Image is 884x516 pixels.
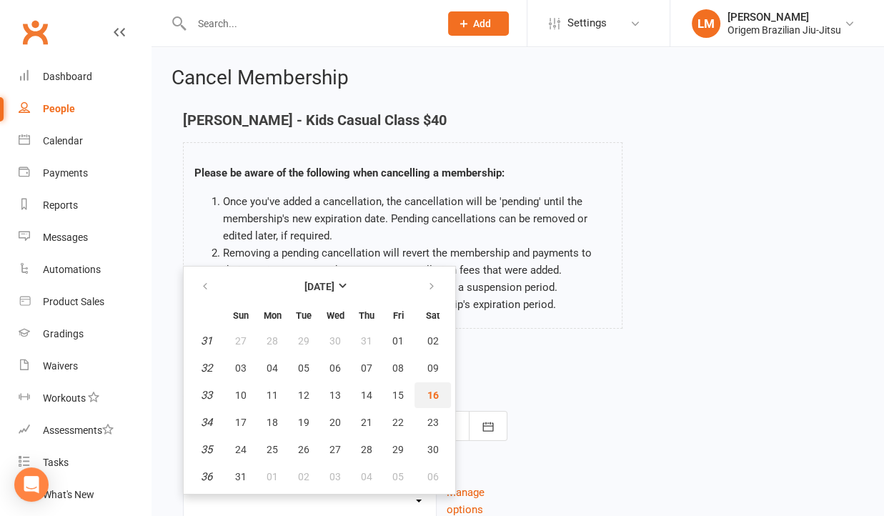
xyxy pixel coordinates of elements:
[201,362,212,374] em: 32
[427,390,439,401] span: 16
[414,464,451,490] button: 06
[361,335,372,347] span: 31
[257,437,287,462] button: 25
[392,444,404,455] span: 29
[414,355,451,381] button: 09
[352,437,382,462] button: 28
[414,437,451,462] button: 30
[43,392,86,404] div: Workouts
[43,360,78,372] div: Waivers
[448,11,509,36] button: Add
[19,189,151,222] a: Reports
[201,334,212,347] em: 31
[226,410,256,435] button: 17
[43,264,101,275] div: Automations
[43,71,92,82] div: Dashboard
[267,444,278,455] span: 25
[361,444,372,455] span: 28
[727,24,841,36] div: Origem Brazilian Jiu-Jitsu
[172,67,864,89] h2: Cancel Membership
[226,464,256,490] button: 31
[352,464,382,490] button: 04
[43,489,94,500] div: What's New
[329,362,341,374] span: 06
[296,310,312,321] small: Tuesday
[352,382,382,408] button: 14
[19,157,151,189] a: Payments
[19,479,151,511] a: What's New
[427,362,439,374] span: 09
[267,471,278,482] span: 01
[329,335,341,347] span: 30
[187,14,429,34] input: Search...
[383,437,413,462] button: 29
[43,103,75,114] div: People
[201,470,212,483] em: 36
[17,14,53,50] a: Clubworx
[327,310,344,321] small: Wednesday
[298,390,309,401] span: 12
[235,335,247,347] span: 27
[427,335,439,347] span: 02
[298,335,309,347] span: 29
[43,328,84,339] div: Gradings
[43,167,88,179] div: Payments
[383,355,413,381] button: 08
[43,457,69,468] div: Tasks
[201,443,212,456] em: 35
[329,471,341,482] span: 03
[392,362,404,374] span: 08
[567,7,607,39] span: Settings
[320,355,350,381] button: 06
[19,447,151,479] a: Tasks
[235,390,247,401] span: 10
[264,310,282,321] small: Monday
[226,382,256,408] button: 10
[267,390,278,401] span: 11
[329,444,341,455] span: 27
[289,437,319,462] button: 26
[320,410,350,435] button: 20
[201,416,212,429] em: 34
[19,350,151,382] a: Waivers
[257,382,287,408] button: 11
[392,417,404,428] span: 22
[43,296,104,307] div: Product Sales
[361,362,372,374] span: 07
[414,410,451,435] button: 23
[235,417,247,428] span: 17
[43,135,83,147] div: Calendar
[383,410,413,435] button: 22
[298,362,309,374] span: 05
[289,382,319,408] button: 12
[320,437,350,462] button: 27
[257,410,287,435] button: 18
[298,471,309,482] span: 02
[257,328,287,354] button: 28
[361,417,372,428] span: 21
[43,232,88,243] div: Messages
[392,335,404,347] span: 01
[19,415,151,447] a: Assessments
[352,328,382,354] button: 31
[414,328,451,354] button: 02
[267,362,278,374] span: 04
[392,390,404,401] span: 15
[359,310,374,321] small: Thursday
[329,417,341,428] span: 20
[298,417,309,428] span: 19
[14,467,49,502] div: Open Intercom Messenger
[257,355,287,381] button: 04
[692,9,720,38] div: LM
[383,464,413,490] button: 05
[289,464,319,490] button: 02
[383,382,413,408] button: 15
[383,328,413,354] button: 01
[223,193,611,244] li: Once you've added a cancellation, the cancellation will be 'pending' until the membership's new e...
[43,199,78,211] div: Reports
[473,18,491,29] span: Add
[304,281,334,292] strong: [DATE]
[392,471,404,482] span: 05
[289,328,319,354] button: 29
[267,335,278,347] span: 28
